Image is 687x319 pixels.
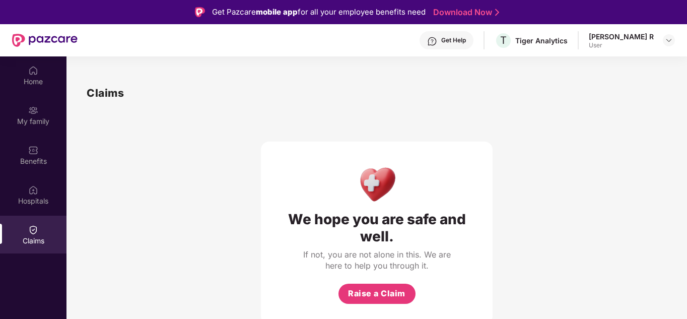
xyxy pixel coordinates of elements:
[301,249,452,271] div: If not, you are not alone in this. We are here to help you through it.
[28,225,38,235] img: svg+xml;base64,PHN2ZyBpZD0iQ2xhaW0iIHhtbG5zPSJodHRwOi8vd3d3LnczLm9yZy8yMDAwL3N2ZyIgd2lkdGg9IjIwIi...
[12,34,78,47] img: New Pazcare Logo
[433,7,496,18] a: Download Now
[28,145,38,155] img: svg+xml;base64,PHN2ZyBpZD0iQmVuZWZpdHMiIHhtbG5zPSJodHRwOi8vd3d3LnczLm9yZy8yMDAwL3N2ZyIgd2lkdGg9Ij...
[195,7,205,17] img: Logo
[500,34,507,46] span: T
[87,85,124,101] h1: Claims
[441,36,466,44] div: Get Help
[495,7,499,18] img: Stroke
[589,41,654,49] div: User
[28,105,38,115] img: svg+xml;base64,PHN2ZyB3aWR0aD0iMjAiIGhlaWdodD0iMjAiIHZpZXdCb3g9IjAgMCAyMCAyMCIgZmlsbD0ibm9uZSIgeG...
[515,36,568,45] div: Tiger Analytics
[338,284,416,304] button: Raise a Claim
[589,32,654,41] div: [PERSON_NAME] R
[256,7,298,17] strong: mobile app
[281,211,472,245] div: We hope you are safe and well.
[348,287,405,300] span: Raise a Claim
[665,36,673,44] img: svg+xml;base64,PHN2ZyBpZD0iRHJvcGRvd24tMzJ4MzIiIHhtbG5zPSJodHRwOi8vd3d3LnczLm9yZy8yMDAwL3N2ZyIgd2...
[28,185,38,195] img: svg+xml;base64,PHN2ZyBpZD0iSG9zcGl0YWxzIiB4bWxucz0iaHR0cDovL3d3dy53My5vcmcvMjAwMC9zdmciIHdpZHRoPS...
[427,36,437,46] img: svg+xml;base64,PHN2ZyBpZD0iSGVscC0zMngzMiIgeG1sbnM9Imh0dHA6Ly93d3cudzMub3JnLzIwMDAvc3ZnIiB3aWR0aD...
[355,162,399,206] img: Health Care
[28,66,38,76] img: svg+xml;base64,PHN2ZyBpZD0iSG9tZSIgeG1sbnM9Imh0dHA6Ly93d3cudzMub3JnLzIwMDAvc3ZnIiB3aWR0aD0iMjAiIG...
[212,6,426,18] div: Get Pazcare for all your employee benefits need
